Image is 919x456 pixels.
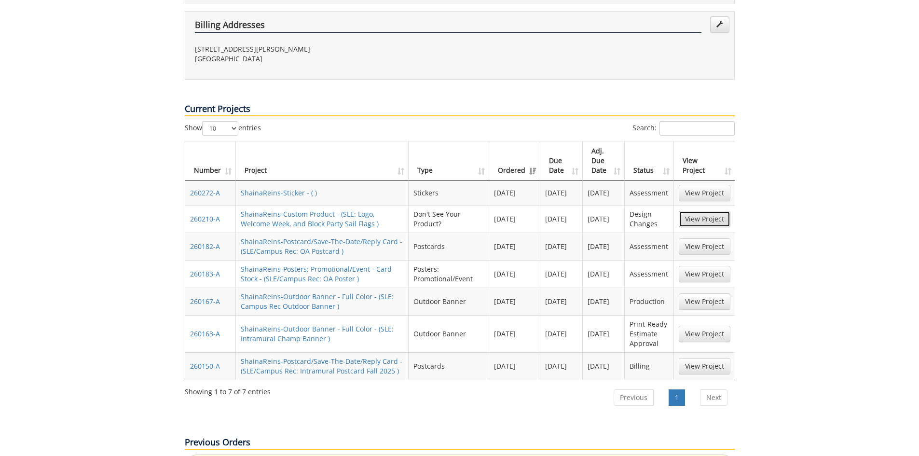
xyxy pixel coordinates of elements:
a: View Project [679,266,730,282]
p: [STREET_ADDRESS][PERSON_NAME] [195,44,453,54]
a: ShainaReins-Sticker - ( ) [241,188,317,197]
td: Assessment [625,180,673,205]
td: [DATE] [540,233,583,260]
label: Show entries [185,121,261,136]
td: [DATE] [583,352,625,380]
a: Previous [614,389,654,406]
td: [DATE] [489,180,540,205]
th: Due Date: activate to sort column ascending [540,141,583,180]
a: ShainaReins-Posters: Promotional/Event - Card Stock - (SLE/Campus Rec: OA Poster ) [241,264,392,283]
th: Adj. Due Date: activate to sort column ascending [583,141,625,180]
td: Outdoor Banner [409,288,489,315]
td: [DATE] [540,260,583,288]
a: View Project [679,293,730,310]
a: ShainaReins-Custom Product - (SLE: Logo, Welcome Week, and Block Party Sail Flags ) [241,209,379,228]
a: 260150-A [190,361,220,371]
td: [DATE] [489,288,540,315]
td: [DATE] [540,205,583,233]
a: Edit Addresses [710,16,729,33]
td: [DATE] [489,315,540,352]
td: Posters: Promotional/Event [409,260,489,288]
p: Current Projects [185,103,735,116]
td: Design Changes [625,205,673,233]
th: Number: activate to sort column ascending [185,141,236,180]
a: 1 [669,389,685,406]
td: Postcards [409,233,489,260]
td: [DATE] [489,260,540,288]
td: [DATE] [540,180,583,205]
td: [DATE] [583,180,625,205]
a: ShainaReins-Postcard/Save-The-Date/Reply Card - (SLE/Campus Rec: Intramural Postcard Fall 2025 ) [241,357,402,375]
a: ShainaReins-Outdoor Banner - Full Color - (SLE: Intramural Champ Banner ) [241,324,394,343]
a: Next [700,389,727,406]
a: 260210-A [190,214,220,223]
label: Search: [632,121,735,136]
td: [DATE] [583,315,625,352]
td: Postcards [409,352,489,380]
a: View Project [679,238,730,255]
a: 260272-A [190,188,220,197]
td: [DATE] [583,233,625,260]
td: [DATE] [489,233,540,260]
td: Don't See Your Product? [409,205,489,233]
th: Type: activate to sort column ascending [409,141,489,180]
a: 260182-A [190,242,220,251]
td: [DATE] [489,352,540,380]
th: View Project: activate to sort column ascending [674,141,735,180]
td: [DATE] [540,315,583,352]
td: [DATE] [540,352,583,380]
a: 260163-A [190,329,220,338]
th: Ordered: activate to sort column ascending [489,141,540,180]
a: ShainaReins-Outdoor Banner - Full Color - (SLE: Campus Rec Outdoor Banner ) [241,292,394,311]
td: [DATE] [540,288,583,315]
p: Previous Orders [185,436,735,450]
input: Search: [659,121,735,136]
a: ShainaReins-Postcard/Save-The-Date/Reply Card - (SLE/Campus Rec: OA Postcard ) [241,237,402,256]
td: [DATE] [583,205,625,233]
select: Showentries [202,121,238,136]
td: Billing [625,352,673,380]
p: [GEOGRAPHIC_DATA] [195,54,453,64]
a: View Project [679,358,730,374]
div: Showing 1 to 7 of 7 entries [185,383,271,397]
th: Project: activate to sort column ascending [236,141,409,180]
td: Outdoor Banner [409,315,489,352]
th: Status: activate to sort column ascending [625,141,673,180]
td: Production [625,288,673,315]
a: View Project [679,211,730,227]
td: Print-Ready Estimate Approval [625,315,673,352]
td: Assessment [625,260,673,288]
td: [DATE] [583,260,625,288]
h4: Billing Addresses [195,20,701,33]
td: Assessment [625,233,673,260]
a: View Project [679,326,730,342]
a: 260167-A [190,297,220,306]
a: View Project [679,185,730,201]
a: 260183-A [190,269,220,278]
td: Stickers [409,180,489,205]
td: [DATE] [583,288,625,315]
td: [DATE] [489,205,540,233]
